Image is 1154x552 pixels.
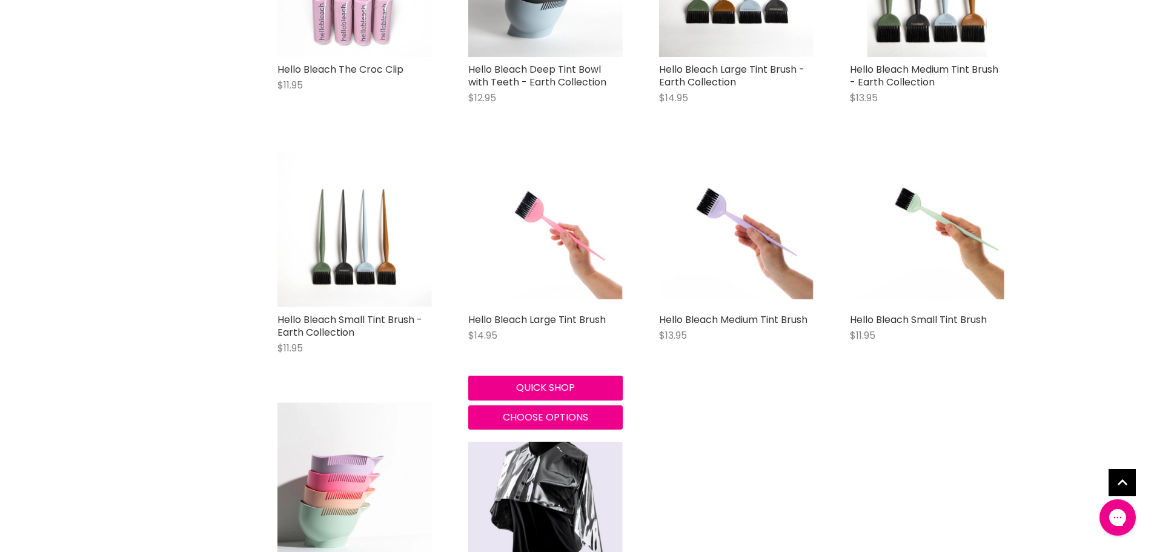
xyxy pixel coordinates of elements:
[850,160,1004,299] img: Hello Bleach Small Tint Brush
[468,313,606,327] a: Hello Bleach Large Tint Brush
[277,341,303,355] span: $11.95
[1093,495,1142,540] iframe: Gorgias live chat messenger
[468,91,496,105] span: $12.95
[468,160,623,299] img: Hello Bleach Large Tint Brush
[503,410,588,424] span: Choose options
[659,153,814,307] a: Hello Bleach Medium Tint Brush
[850,313,987,327] a: Hello Bleach Small Tint Brush
[277,153,432,307] img: Hello Bleach Small Tint Brush - Earth Collection
[659,91,688,105] span: $14.95
[850,91,878,105] span: $13.95
[468,153,623,307] a: Hello Bleach Large Tint Brush
[277,78,303,92] span: $11.95
[277,313,422,339] a: Hello Bleach Small Tint Brush - Earth Collection
[659,160,814,299] img: Hello Bleach Medium Tint Brush
[659,62,804,89] a: Hello Bleach Large Tint Brush - Earth Collection
[850,328,875,342] span: $11.95
[468,328,497,342] span: $14.95
[659,313,807,327] a: Hello Bleach Medium Tint Brush
[659,328,687,342] span: $13.95
[850,153,1004,307] a: Hello Bleach Small Tint Brush
[468,376,623,400] button: Quick shop
[468,62,606,89] a: Hello Bleach Deep Tint Bowl with Teeth - Earth Collection
[850,62,998,89] a: Hello Bleach Medium Tint Brush - Earth Collection
[468,405,623,430] button: Choose options
[277,62,403,76] a: Hello Bleach The Croc Clip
